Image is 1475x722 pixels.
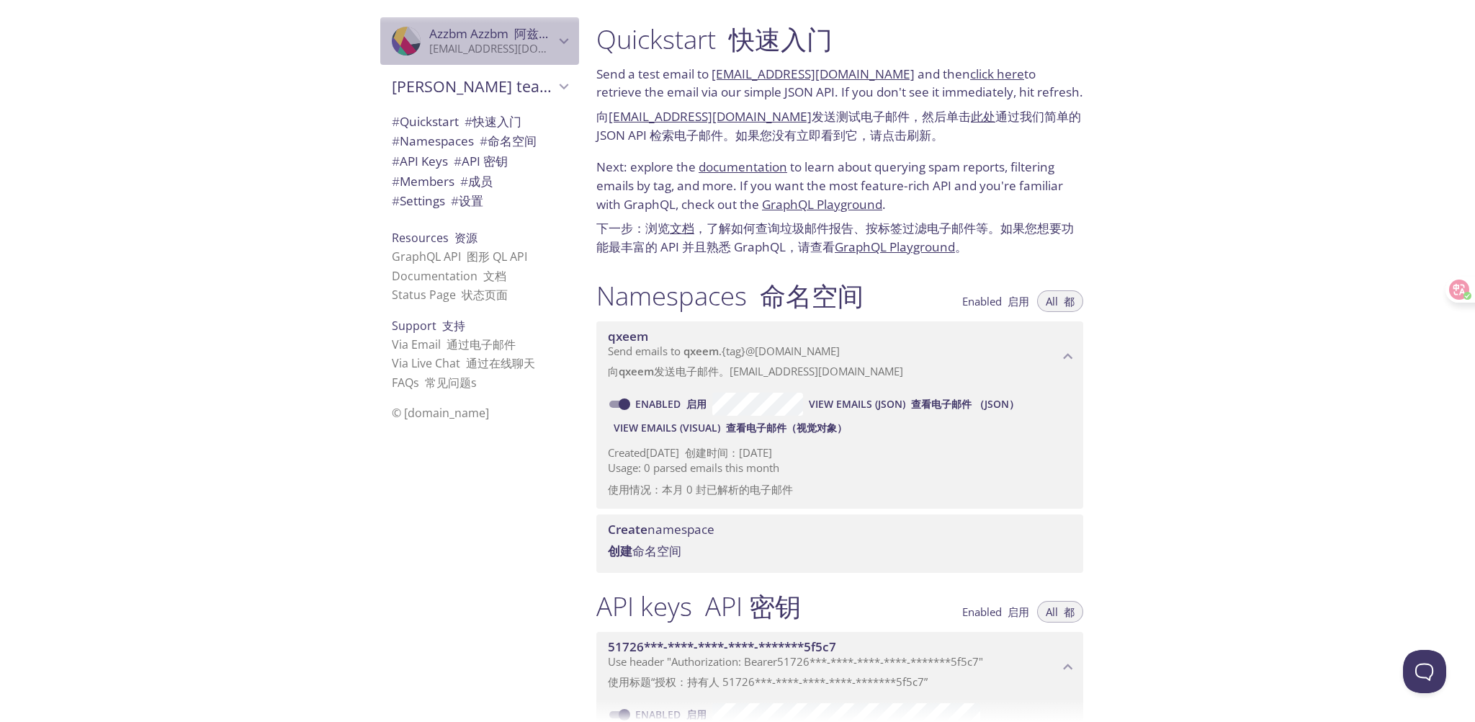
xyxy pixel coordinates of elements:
font: 启用 [1008,294,1029,308]
span: qxeem [619,364,654,378]
a: GraphQL Playground [762,196,882,213]
a: FAQ [392,375,477,391]
span: qxeem [683,344,719,358]
div: Azzbm's team [380,68,579,105]
span: s [413,375,419,391]
span: Send emails to . {tag} @[DOMAIN_NAME] [608,344,903,378]
font: 命名空间 [480,133,537,149]
span: # [465,113,472,130]
span: # [392,153,400,169]
div: Namespaces [380,131,579,151]
h1: Namespaces [596,280,864,312]
span: Support [392,318,465,334]
div: Azzbm Azzbm [380,17,579,65]
a: 文档 [670,220,694,236]
font: API 密钥 [454,153,508,169]
font: 向 发送电子邮件。[EMAIL_ADDRESS][DOMAIN_NAME] [608,364,903,378]
span: Azzbm Azzbm [429,25,612,42]
font: 成员 [460,173,493,190]
span: [PERSON_NAME] team [392,76,555,97]
a: documentation [699,159,787,175]
span: S [471,375,477,391]
div: Team Settings [380,191,579,211]
span: API Keys [392,153,508,169]
span: View Emails (Visual) [614,419,847,437]
font: 命名空间 [608,543,681,559]
font: 通过电子邮件 [447,337,516,352]
font: 常见问题 [425,375,477,391]
font: 都 [1064,294,1075,308]
font: 查看电子邮件 （JSON） [911,397,1019,411]
button: All 都 [1037,601,1083,623]
span: Resources [392,230,478,246]
div: Create namespace [596,514,1083,573]
button: All 都 [1037,290,1083,312]
font: 使用情况：本月 0 封已解析的电子邮件 [608,482,793,496]
font: 创建时间：[DATE] [685,445,772,460]
a: GraphQL Playground [835,239,955,255]
font: 启用 [686,397,707,411]
font: 下一步：浏览 ，了解如何查询垃圾邮件报告、按标签过滤电子邮件等。如果您想要功能最丰富的 API 并且熟悉 GraphQL，请查看 。 [596,220,1074,255]
span: # [480,133,488,149]
font: 快速入门 [465,113,521,130]
span: # [392,113,400,130]
p: Usage: 0 parsed emails this month [608,460,1072,503]
span: Namespaces [392,133,537,149]
font: 命名空间 [760,277,864,313]
span: namespace [608,521,714,559]
font: API 密钥 [705,588,801,624]
a: Via Live Chat [392,355,535,371]
font: 启用 [1008,605,1029,619]
p: Created [DATE] [608,445,1072,460]
button: Enabled 启用 [954,290,1038,312]
div: Quickstart [380,112,579,132]
font: 快速入门 [729,21,833,57]
a: Via Email [392,337,516,352]
font: 查看电子邮件（视觉对象） [726,421,847,434]
font: 资源 [454,230,478,246]
h1: Quickstart [596,23,1083,55]
button: Enabled 启用 [954,601,1038,623]
font: 通过在线聊天 [466,355,535,371]
span: # [454,153,462,169]
font: 支持 [442,318,465,334]
font: 状态页面 [462,287,508,303]
a: [EMAIL_ADDRESS][DOMAIN_NAME] [712,66,915,82]
span: 创建 [608,543,632,559]
span: # [392,173,400,190]
iframe: Help Scout Beacon - Open [1403,650,1446,693]
font: 文档 [483,268,506,284]
span: # [451,192,459,209]
a: [EMAIL_ADDRESS][DOMAIN_NAME] [609,108,812,125]
span: # [392,133,400,149]
span: # [460,173,468,190]
font: 向 发送测试电子邮件，然后单击 通过我们简单的 JSON API 检索电子邮件。如果您没有立即看到它，请点击刷新。 [596,108,1081,143]
span: Quickstart [392,113,521,130]
button: View Emails (Visual) 查看电子邮件（视觉对象） [608,416,853,440]
p: [EMAIL_ADDRESS][DOMAIN_NAME] [429,42,555,56]
a: 此处 [971,108,995,125]
a: click here [970,66,1024,82]
span: # [392,192,400,209]
span: © [DOMAIN_NAME] [392,405,489,421]
span: Settings [392,192,483,209]
a: Status Page 状态页面 [392,287,508,303]
font: 图形 QL API [467,249,527,264]
span: Members [392,173,493,190]
button: View Emails (JSON) 查看电子邮件 （JSON） [803,393,1025,416]
p: Next: explore the to learn about querying spam reports, filtering emails by tag, and more. If you... [596,158,1083,262]
span: View Emails (JSON) [809,396,1019,413]
h1: API keys [596,590,801,623]
a: Documentation 文档 [392,268,506,284]
font: 阿兹布姆阿兹布姆 [514,25,612,42]
a: Enabled [633,397,712,411]
div: API Keys [380,151,579,171]
div: Members [380,171,579,192]
p: Send a test email to and then to retrieve the email via our simple JSON API. If you don't see it ... [596,65,1083,151]
a: GraphQL API 图形 QL API [392,249,527,264]
font: 都 [1064,605,1075,619]
div: qxeem namespace [596,321,1083,391]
